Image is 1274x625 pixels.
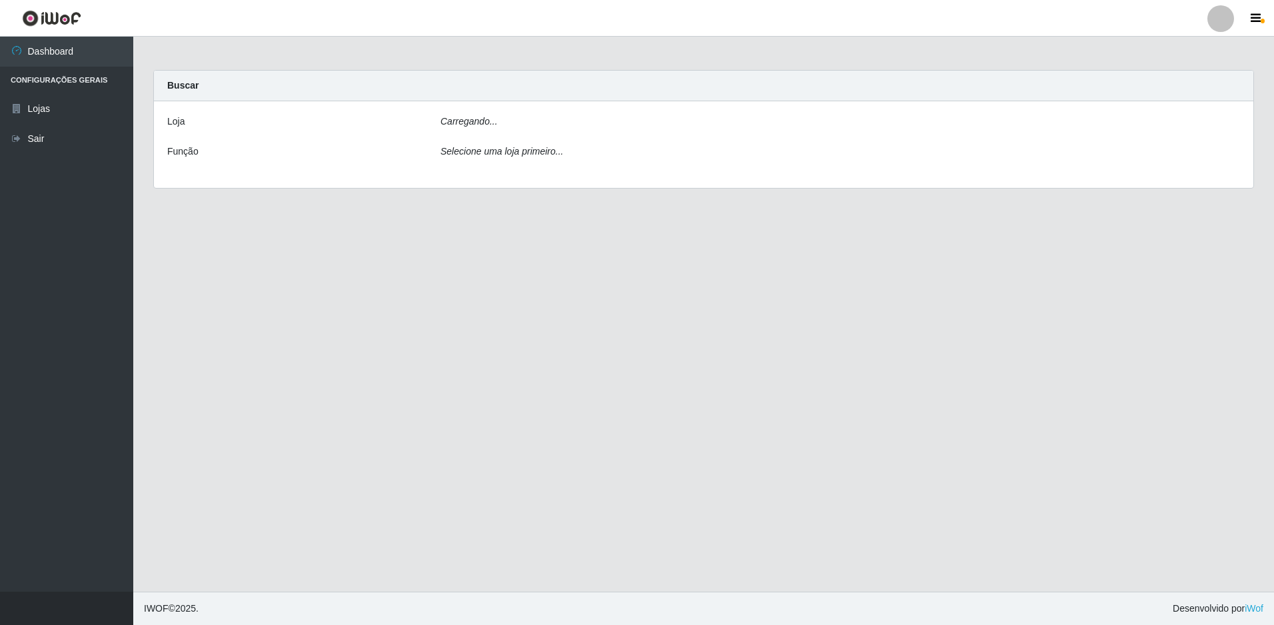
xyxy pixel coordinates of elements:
a: iWof [1245,603,1263,614]
i: Carregando... [440,116,498,127]
i: Selecione uma loja primeiro... [440,146,563,157]
img: CoreUI Logo [22,10,81,27]
span: Desenvolvido por [1173,602,1263,616]
span: © 2025 . [144,602,199,616]
span: IWOF [144,603,169,614]
strong: Buscar [167,80,199,91]
label: Loja [167,115,185,129]
label: Função [167,145,199,159]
